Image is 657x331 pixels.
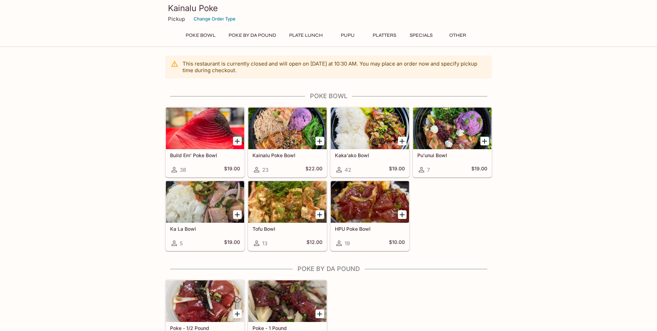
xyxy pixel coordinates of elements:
[170,325,240,331] h5: Poke - 1/2 Pound
[180,167,186,173] span: 38
[427,167,430,173] span: 7
[332,31,363,40] button: Pupu
[307,239,322,247] h5: $12.00
[165,265,492,273] h4: Poke By Da Pound
[406,31,437,40] button: Specials
[166,107,245,177] a: Build Em' Poke Bowl38$19.00
[471,165,487,174] h5: $19.00
[417,152,487,158] h5: Pu'unui Bowl
[182,31,219,40] button: Poke Bowl
[170,226,240,232] h5: Ka La Bowl
[413,107,492,177] a: Pu'unui Bowl7$19.00
[345,240,350,247] span: 19
[252,325,322,331] h5: Poke - 1 Pound
[252,152,322,158] h5: Kainalu Poke Bowl
[345,167,351,173] span: 42
[233,309,242,318] button: Add Poke - 1/2 Pound
[316,309,324,318] button: Add Poke - 1 Pound
[316,210,324,219] button: Add Tofu Bowl
[248,181,327,223] div: Tofu Bowl
[180,240,183,247] span: 5
[168,3,489,14] h3: Kainalu Poke
[413,108,491,149] div: Pu'unui Bowl
[335,152,405,158] h5: Kaka'ako Bowl
[389,239,405,247] h5: $10.00
[248,280,327,322] div: Poke - 1 Pound
[183,60,487,74] p: This restaurant is currently closed and will open on [DATE] at 10:30 AM . You may place an order ...
[331,181,409,223] div: HPU Poke Bowl
[190,14,239,24] button: Change Order Type
[330,107,409,177] a: Kaka'ako Bowl42$19.00
[262,240,267,247] span: 13
[224,239,240,247] h5: $19.00
[224,165,240,174] h5: $19.00
[248,107,327,177] a: Kainalu Poke Bowl23$22.00
[389,165,405,174] h5: $19.00
[168,16,185,22] p: Pickup
[252,226,322,232] h5: Tofu Bowl
[170,152,240,158] h5: Build Em' Poke Bowl
[233,137,242,145] button: Add Build Em' Poke Bowl
[335,226,405,232] h5: HPU Poke Bowl
[316,137,324,145] button: Add Kainalu Poke Bowl
[166,108,244,149] div: Build Em' Poke Bowl
[248,181,327,251] a: Tofu Bowl13$12.00
[331,108,409,149] div: Kaka'ako Bowl
[166,181,244,223] div: Ka La Bowl
[285,31,327,40] button: Plate Lunch
[262,167,268,173] span: 23
[480,137,489,145] button: Add Pu'unui Bowl
[233,210,242,219] button: Add Ka La Bowl
[305,165,322,174] h5: $22.00
[398,137,407,145] button: Add Kaka'ako Bowl
[369,31,400,40] button: Platters
[398,210,407,219] button: Add HPU Poke Bowl
[166,181,245,251] a: Ka La Bowl5$19.00
[442,31,473,40] button: Other
[166,280,244,322] div: Poke - 1/2 Pound
[225,31,280,40] button: Poke By Da Pound
[165,92,492,100] h4: Poke Bowl
[248,108,327,149] div: Kainalu Poke Bowl
[330,181,409,251] a: HPU Poke Bowl19$10.00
